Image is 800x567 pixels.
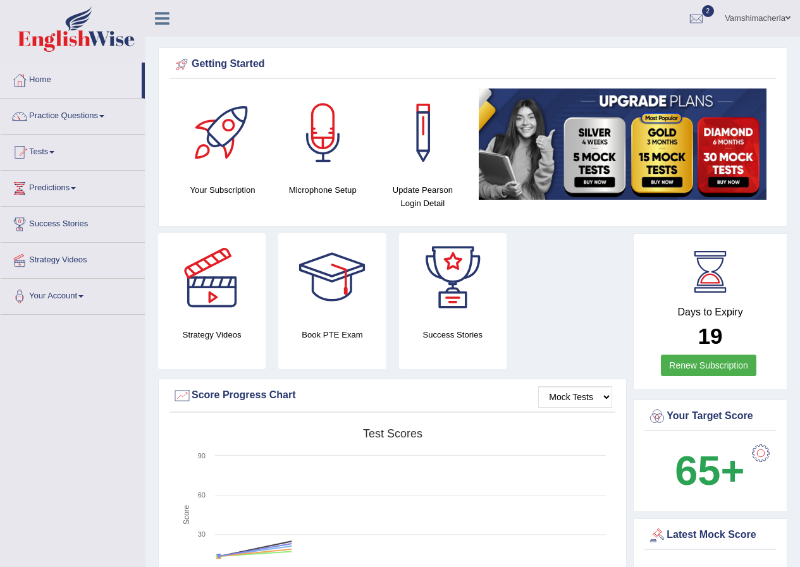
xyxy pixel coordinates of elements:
div: Your Target Score [648,407,773,426]
a: Home [1,63,142,94]
h4: Strategy Videos [158,328,266,341]
text: 30 [198,530,206,538]
h4: Update Pearson Login Detail [379,183,466,210]
div: Latest Mock Score [648,526,773,545]
text: 90 [198,452,206,460]
a: Renew Subscription [661,355,756,376]
a: Success Stories [1,207,145,238]
a: Predictions [1,171,145,202]
b: 65+ [675,448,744,494]
tspan: Score [182,504,191,525]
div: Getting Started [173,55,773,74]
img: small5.jpg [479,88,766,200]
a: Your Account [1,279,145,310]
text: 60 [198,491,206,499]
h4: Success Stories [399,328,507,341]
div: Score Progress Chart [173,386,612,405]
h4: Days to Expiry [648,307,773,318]
b: 19 [698,324,723,348]
h4: Your Subscription [179,183,266,197]
a: Tests [1,135,145,166]
a: Practice Questions [1,99,145,130]
tspan: Test scores [363,427,422,440]
h4: Microphone Setup [279,183,366,197]
h4: Book PTE Exam [278,328,386,341]
a: Strategy Videos [1,243,145,274]
span: 2 [702,5,715,17]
